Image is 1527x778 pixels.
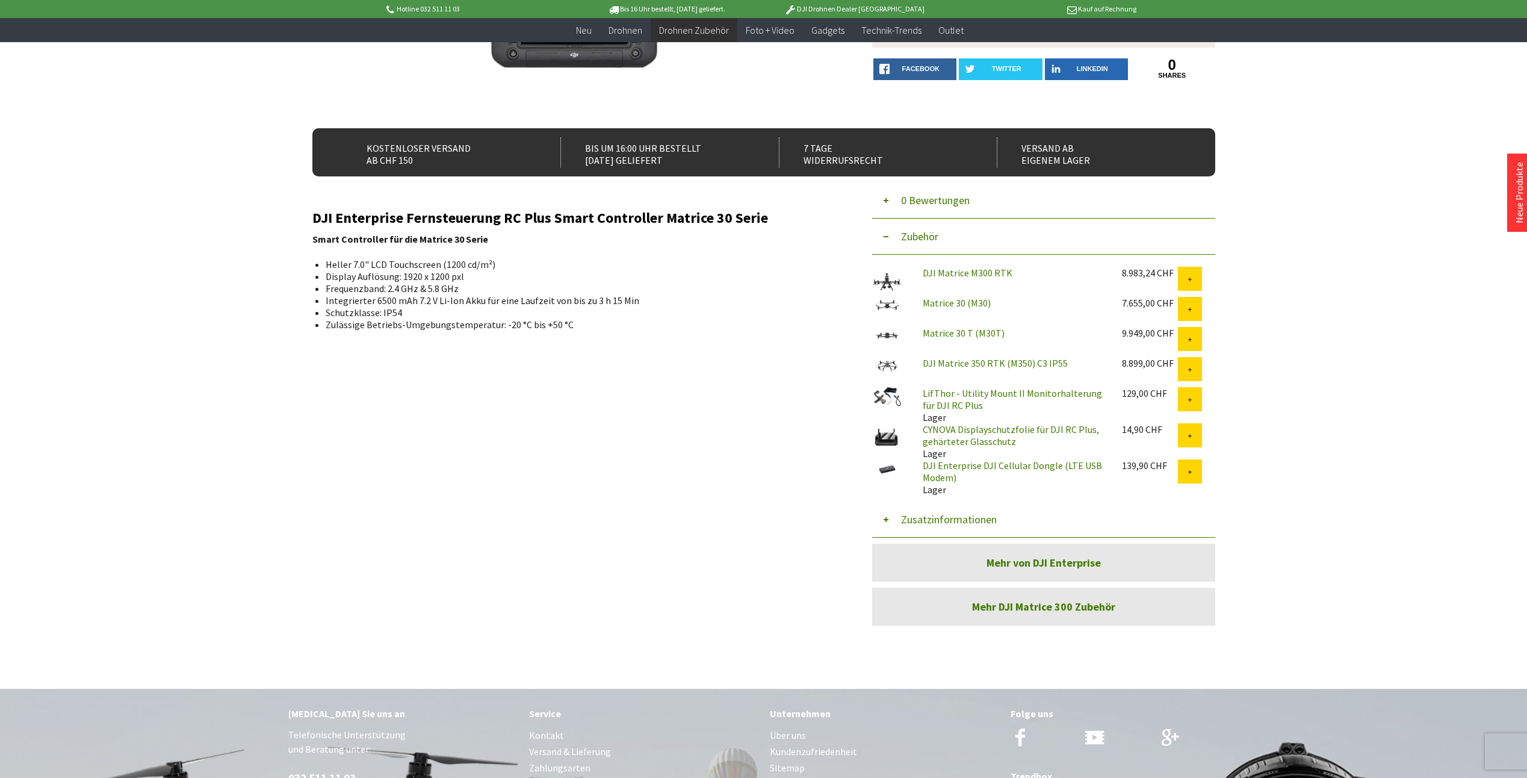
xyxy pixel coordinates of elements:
[1122,327,1178,339] div: 9.949,00 CHF
[770,744,999,760] a: Kundenzufriedenheit
[326,270,826,282] li: Display Auflösung: 1920 x 1200 pxl
[529,744,758,760] a: Versand & Lieferung
[385,2,572,16] p: Hotline 032 511 11 03
[288,706,517,721] div: [MEDICAL_DATA] Sie uns an
[872,544,1215,582] a: Mehr von DJI Enterprise
[746,24,794,36] span: Foto + Video
[853,18,930,43] a: Technik-Trends
[651,18,737,43] a: Drohnen Zubehör
[923,423,1099,447] a: CYNOVA Displayschutzfolie für DJI RC Plus, gehärteter Glasschutz
[913,423,1112,459] div: Lager
[1122,423,1178,435] div: 14,90 CHF
[872,182,1215,219] button: 0 Bewertungen
[872,267,902,297] img: DJI Matrice M300 RTK
[326,258,826,270] li: Heller 7.0" LCD Touchscreen (1200 cd/m²)
[873,58,957,80] a: facebook
[326,282,826,294] li: Frequenzband: 2.4 GHz & 5.8 GHz
[913,387,1112,423] div: Lager
[572,2,760,16] p: Bis 16 Uhr bestellt, [DATE] geliefert.
[529,760,758,776] a: Zahlungsarten
[872,502,1215,538] button: Zusatzinformationen
[913,459,1112,496] div: Lager
[923,267,1012,279] a: DJI Matrice M300 RTK
[529,727,758,744] a: Kontakt
[770,706,999,721] div: Unternehmen
[342,137,534,167] div: Kostenloser Versand ab CHF 150
[872,357,902,374] img: DJI Matrice 350 RTK (M350) C3 IP55
[1130,72,1214,79] a: shares
[568,18,600,43] a: Neu
[938,24,964,36] span: Outlet
[1122,297,1178,309] div: 7.655,00 CHF
[872,459,902,479] img: DJI Enterprise DJI Cellular Dongle (LTE USB Modem)
[902,65,940,72] span: facebook
[930,18,972,43] a: Outlet
[923,297,991,309] a: Matrice 30 (M30)
[326,307,826,319] li: Schutzklasse: IP54
[576,24,592,36] span: Neu
[872,327,902,344] img: Matrice 30 T (M30T)
[326,319,826,331] li: Zulässige Betriebs-Umgebungstemperatur: -20 °C bis +50 °C
[1122,387,1178,399] div: 129,00 CHF
[312,210,836,226] h2: DJI Enterprise Fernsteuerung RC Plus Smart Controller Matrice 30 Serie
[737,18,803,43] a: Foto + Video
[872,588,1215,626] a: Mehr DJI Matrice 300 Zubehör
[1077,65,1108,72] span: LinkedIn
[1011,706,1239,721] div: Folge uns
[949,2,1136,16] p: Kauf auf Rechnung
[560,137,752,167] div: Bis um 16:00 Uhr bestellt [DATE] geliefert
[872,423,902,453] img: CYNOVA Displayschutzfolie für DJI RC Plus, gehärteter Glasschutz
[923,327,1005,339] a: Matrice 30 T (M30T)
[1513,162,1525,223] a: Neue Produkte
[600,18,651,43] a: Drohnen
[803,18,853,43] a: Gadgets
[872,219,1215,255] button: Zubehör
[326,294,826,307] li: Integrierter 6500 mAh 7.2 V Li-Ion Akku für eine Laufzeit von bis zu 3 h 15 Min
[811,24,844,36] span: Gadgets
[1122,357,1178,369] div: 8.899,00 CHF
[312,233,488,245] strong: Smart Controller für die Matrice 30 Serie
[872,387,902,406] img: LifThor - Utility Mount II Monitorhalterung für DJI RC Plus
[1122,459,1178,471] div: 139,90 CHF
[923,459,1102,484] a: DJI Enterprise DJI Cellular Dongle (LTE USB Modem)
[1045,58,1129,80] a: LinkedIn
[992,65,1021,72] span: twitter
[1122,267,1178,279] div: 8.983,24 CHF
[779,137,971,167] div: 7 Tage Widerrufsrecht
[770,727,999,744] a: Über uns
[923,357,1068,369] a: DJI Matrice 350 RTK (M350) C3 IP55
[1130,58,1214,72] a: 0
[609,24,642,36] span: Drohnen
[959,58,1042,80] a: twitter
[997,137,1189,167] div: Versand ab eigenem Lager
[923,387,1102,411] a: LifThor - Utility Mount II Monitorhalterung für DJI RC Plus
[529,706,758,721] div: Service
[861,24,921,36] span: Technik-Trends
[760,2,948,16] p: DJI Drohnen Dealer [GEOGRAPHIC_DATA]
[659,24,729,36] span: Drohnen Zubehör
[872,297,902,314] img: Matrice 30 (M30)
[770,760,999,776] a: Sitemap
